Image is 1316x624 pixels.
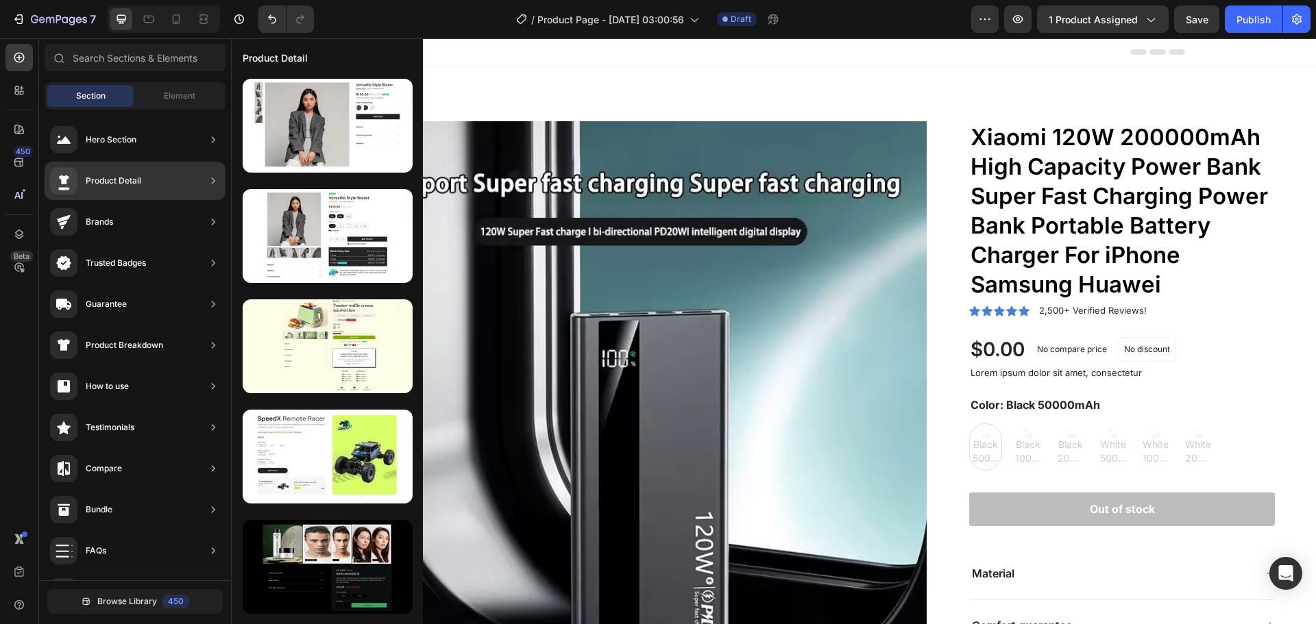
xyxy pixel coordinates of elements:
[1236,12,1271,27] div: Publish
[258,5,314,33] div: Undo/Redo
[859,464,924,478] div: Out of stock
[45,44,226,71] input: Search Sections & Elements
[97,595,157,608] span: Browse Library
[531,12,535,27] span: /
[10,251,33,262] div: Beta
[86,421,134,434] div: Testimonials
[1049,12,1138,27] span: 1 product assigned
[164,90,195,102] span: Element
[86,215,113,229] div: Brands
[13,146,33,157] div: 450
[731,13,751,25] span: Draft
[86,256,146,270] div: Trusted Badges
[806,307,876,315] p: No compare price
[162,595,189,608] div: 450
[893,305,939,317] p: No discount
[231,38,1316,624] iframe: Design area
[738,297,795,325] div: $0.00
[86,462,122,475] div: Compare
[1225,5,1282,33] button: Publish
[738,454,1044,488] button: Out of stock
[741,528,783,542] p: Material
[537,12,684,27] span: Product Page - [DATE] 03:00:56
[738,358,870,375] legend: Color: Black 50000mAh
[86,503,112,516] div: Bundle
[738,83,1044,262] h1: Xiaomi 120W 200000mAh High Capacity Power Bank Super Fast Charging Power Bank Portable Battery Ch...
[5,5,102,33] button: 7
[86,544,106,558] div: FAQs
[1269,557,1302,590] div: Open Intercom Messenger
[1037,5,1169,33] button: 1 product assigned
[86,338,163,352] div: Product Breakdown
[808,266,916,279] p: 2,500+ Verified Reviews!
[47,589,223,614] button: Browse Library450
[86,379,129,393] div: How to use
[90,11,96,27] p: 7
[86,174,141,188] div: Product Detail
[740,329,1043,340] p: Lorem ipsum dolor sit amet, consectetur
[76,90,106,102] span: Section
[86,297,127,311] div: Guarantee
[741,580,841,595] p: Comfort guarantee
[1174,5,1219,33] button: Save
[86,133,136,147] div: Hero Section
[1186,14,1208,25] span: Save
